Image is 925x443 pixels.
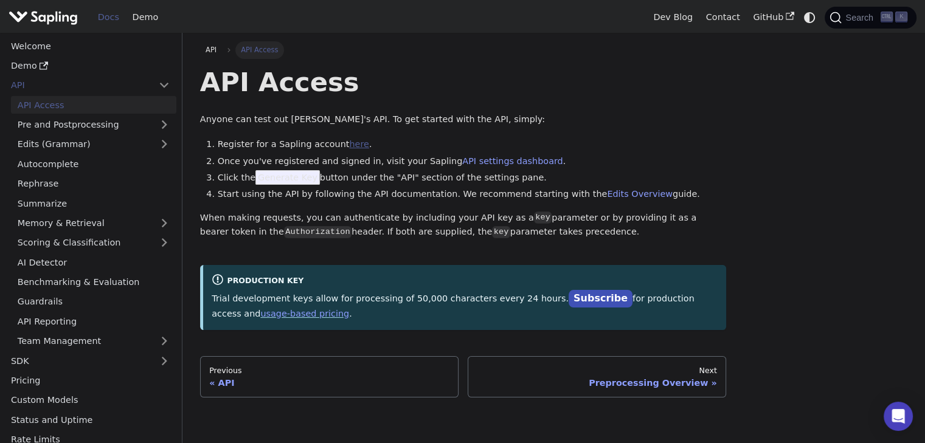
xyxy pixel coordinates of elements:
[209,366,449,376] div: Previous
[746,8,800,27] a: GitHub
[200,41,223,58] a: API
[895,12,907,22] kbd: K
[11,215,176,232] a: Memory & Retrieval
[699,8,747,27] a: Contact
[534,211,552,224] code: key
[11,332,176,350] a: Team Management
[825,7,916,29] button: Search (Ctrl+K)
[492,226,510,238] code: key
[218,187,727,202] li: Start using the API by following the API documentation. We recommend starting with the guide.
[4,411,176,428] a: Status and Uptime
[218,171,727,185] li: Click the button under the "API" section of the settings pane.
[152,352,176,369] button: Expand sidebar category 'SDK'
[349,139,369,149] a: here
[91,8,126,27] a: Docs
[200,211,726,240] p: When making requests, you can authenticate by including your API key as a parameter or by providi...
[4,372,176,390] a: Pricing
[11,253,176,271] a: AI Detector
[477,377,717,388] div: Preprocessing Overview
[255,170,320,185] span: Generate Key
[218,154,727,169] li: Once you've registered and signed in, visit your Sapling .
[218,137,727,152] li: Register for a Sapling account .
[200,66,726,98] h1: API Access
[200,356,726,397] nav: Docs pages
[4,77,152,94] a: API
[200,41,726,58] nav: Breadcrumbs
[11,234,176,252] a: Scoring & Classification
[209,377,449,388] div: API
[152,77,176,94] button: Collapse sidebar category 'API'
[4,37,176,55] a: Welcome
[11,293,176,311] a: Guardrails
[9,9,78,26] img: Sapling.ai
[468,356,726,397] a: NextPreprocessing Overview
[200,356,459,397] a: PreviousAPI
[11,136,176,153] a: Edits (Grammar)
[200,112,726,127] p: Anyone can test out [PERSON_NAME]'s API. To get started with the API, simply:
[801,9,819,26] button: Switch between dark and light mode (currently system mode)
[11,116,176,134] a: Pre and Postprocessing
[284,226,352,238] code: Authorization
[9,9,82,26] a: Sapling.ai
[11,273,176,291] a: Benchmarking & Evaluation
[11,194,176,212] a: Summarize
[11,312,176,330] a: API Reporting
[126,8,165,27] a: Demo
[569,290,632,307] a: Subscribe
[235,41,284,58] span: API Access
[842,13,881,22] span: Search
[11,96,176,114] a: API Access
[212,290,718,321] p: Trial development keys allow for processing of 50,000 characters every 24 hours. for production a...
[4,391,176,409] a: Custom Models
[11,175,176,193] a: Rephrase
[4,352,152,369] a: SDK
[260,309,349,318] a: usage-based pricing
[212,273,718,288] div: Production Key
[11,155,176,173] a: Autocomplete
[462,156,563,166] a: API settings dashboard
[607,189,673,199] a: Edits Overview
[4,57,176,75] a: Demo
[477,366,717,376] div: Next
[646,8,699,27] a: Dev Blog
[206,46,217,54] span: API
[884,402,913,431] div: Open Intercom Messenger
